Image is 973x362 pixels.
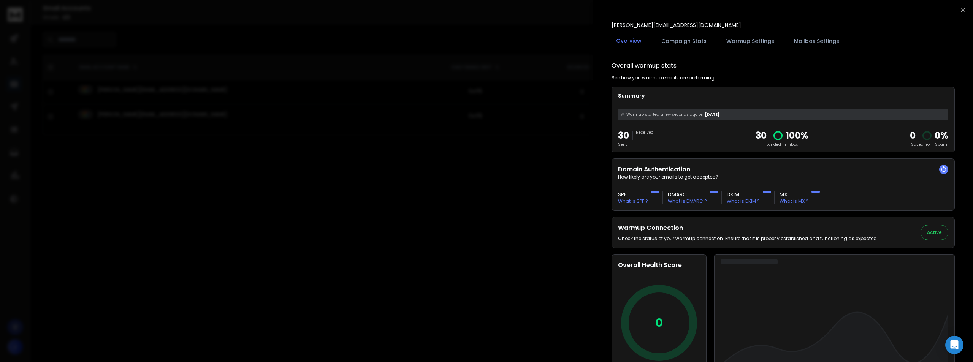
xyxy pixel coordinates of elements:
[612,32,646,50] button: Overview
[626,112,704,117] span: Warmup started a few seconds ago on
[780,191,808,198] h3: MX
[618,174,948,180] p: How likely are your emails to get accepted?
[612,75,715,81] p: See how you warmup emails are performing
[636,130,654,135] p: Received
[612,21,741,29] p: [PERSON_NAME][EMAIL_ADDRESS][DOMAIN_NAME]
[618,109,948,120] div: [DATE]
[910,129,916,142] strong: 0
[618,223,878,232] h2: Warmup Connection
[789,33,844,49] button: Mailbox Settings
[921,225,948,240] button: Active
[910,142,948,147] p: Saved from Spam
[618,92,948,100] p: Summary
[668,198,707,204] p: What is DMARC ?
[756,142,808,147] p: Landed in Inbox
[655,316,663,330] p: 0
[618,261,700,270] h2: Overall Health Score
[780,198,808,204] p: What is MX ?
[618,191,648,198] h3: SPF
[618,236,878,242] p: Check the status of your warmup connection. Ensure that it is properly established and functionin...
[722,33,779,49] button: Warmup Settings
[727,198,760,204] p: What is DKIM ?
[657,33,711,49] button: Campaign Stats
[756,130,767,142] p: 30
[945,336,963,354] div: Open Intercom Messenger
[618,130,629,142] p: 30
[618,198,648,204] p: What is SPF ?
[786,130,808,142] p: 100 %
[618,165,948,174] h2: Domain Authentication
[618,142,629,147] p: Sent
[727,191,760,198] h3: DKIM
[668,191,707,198] h3: DMARC
[935,130,948,142] p: 0 %
[612,61,677,70] h1: Overall warmup stats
